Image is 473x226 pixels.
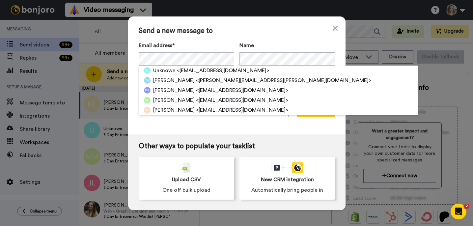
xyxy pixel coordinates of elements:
span: [PERSON_NAME] [153,76,195,84]
span: <[EMAIL_ADDRESS][DOMAIN_NAME]> [177,67,269,74]
span: Upload CSV [172,176,201,184]
div: animation [271,162,303,173]
span: <[EMAIL_ADDRESS][DOMAIN_NAME]> [196,86,288,94]
span: Send a new message to [139,27,335,35]
span: [PERSON_NAME] [153,86,195,94]
label: Email address* [139,42,234,49]
img: csv-grey.png [182,162,190,173]
span: Automatically bring people in [251,186,323,194]
span: [PERSON_NAME] [153,96,195,104]
img: me.png [144,97,151,103]
span: One off bulk upload [162,186,210,194]
span: Name [239,42,254,49]
span: [PERSON_NAME] [153,106,195,114]
img: da.png [144,87,151,94]
img: u.png [144,67,151,74]
span: Other ways to populate your tasklist [139,142,335,150]
span: <[EMAIL_ADDRESS][DOMAIN_NAME]> [196,106,288,114]
img: kb.png [144,107,151,113]
span: <[EMAIL_ADDRESS][DOMAIN_NAME]> [196,96,288,104]
span: <[PERSON_NAME][EMAIL_ADDRESS][PERSON_NAME][DOMAIN_NAME]> [196,76,371,84]
span: Unknown [153,67,176,74]
iframe: Intercom live chat [451,204,466,219]
span: New CRM integration [261,176,314,184]
img: cw.png [144,77,151,84]
span: 2 [464,204,469,209]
